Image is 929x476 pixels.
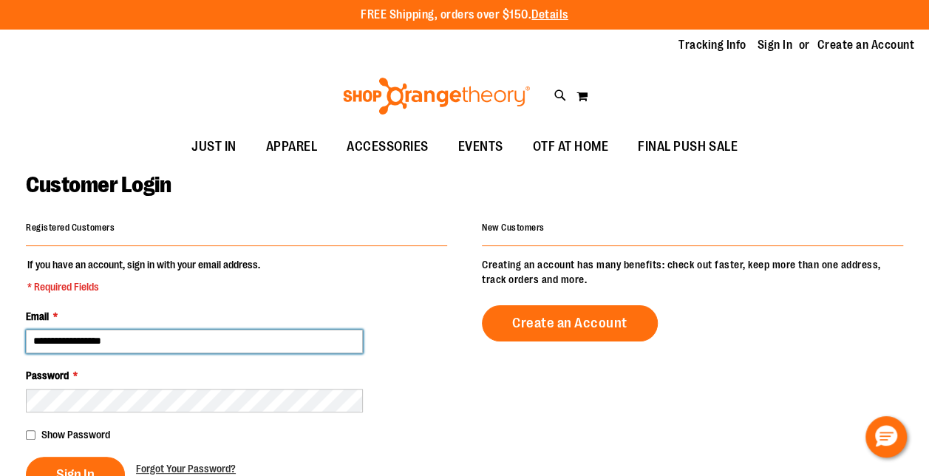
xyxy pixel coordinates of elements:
p: FREE Shipping, orders over $150. [361,7,568,24]
button: Hello, have a question? Let’s chat. [865,416,907,458]
a: EVENTS [443,130,518,164]
span: ACCESSORIES [347,130,429,163]
p: Creating an account has many benefits: check out faster, keep more than one address, track orders... [482,257,903,287]
span: Customer Login [26,172,171,197]
a: Sign In [758,37,793,53]
span: FINAL PUSH SALE [638,130,738,163]
a: OTF AT HOME [518,130,624,164]
a: Create an Account [817,37,915,53]
span: Create an Account [512,315,627,331]
span: JUST IN [191,130,236,163]
span: EVENTS [458,130,503,163]
span: Show Password [41,429,110,441]
a: Details [531,8,568,21]
span: OTF AT HOME [533,130,609,163]
a: Tracking Info [678,37,746,53]
span: * Required Fields [27,279,260,294]
strong: New Customers [482,222,545,233]
span: APPAREL [266,130,318,163]
a: ACCESSORIES [332,130,443,164]
legend: If you have an account, sign in with your email address. [26,257,262,294]
img: Shop Orangetheory [341,78,532,115]
span: Forgot Your Password? [136,463,236,475]
span: Password [26,370,69,381]
a: APPAREL [251,130,333,164]
a: Forgot Your Password? [136,461,236,476]
a: FINAL PUSH SALE [623,130,752,164]
a: JUST IN [177,130,251,164]
span: Email [26,310,49,322]
strong: Registered Customers [26,222,115,233]
a: Create an Account [482,305,658,341]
